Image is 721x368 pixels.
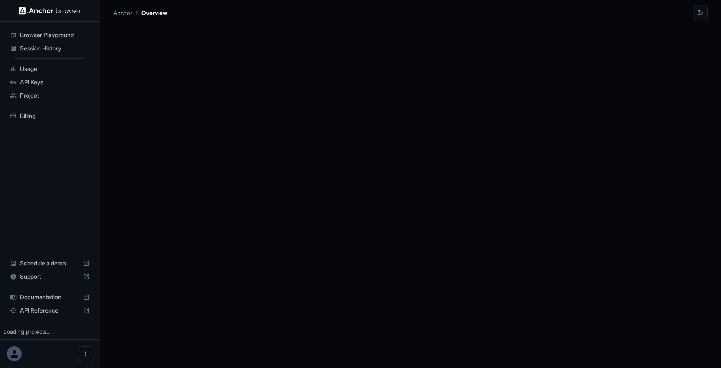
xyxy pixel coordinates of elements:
div: Billing [7,109,93,123]
p: Overview [141,8,167,17]
div: Documentation [7,290,93,304]
span: Billing [20,112,90,120]
span: Support [20,272,80,281]
span: Schedule a demo [20,259,80,267]
nav: breadcrumb [113,8,167,17]
div: Project [7,89,93,102]
span: Documentation [20,293,80,301]
span: API Reference [20,306,80,315]
div: Support [7,270,93,283]
div: Usage [7,62,93,76]
span: Session History [20,44,90,53]
span: Browser Playground [20,31,90,39]
p: Anchor [113,8,132,17]
span: Project [20,91,90,100]
div: Loading projects... [3,328,96,336]
img: Anchor Logo [19,7,81,15]
div: API Keys [7,76,93,89]
span: Usage [20,65,90,73]
button: Open menu [78,346,93,361]
div: Session History [7,42,93,55]
span: API Keys [20,78,90,86]
div: API Reference [7,304,93,317]
div: Browser Playground [7,28,93,42]
div: Schedule a demo [7,257,93,270]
